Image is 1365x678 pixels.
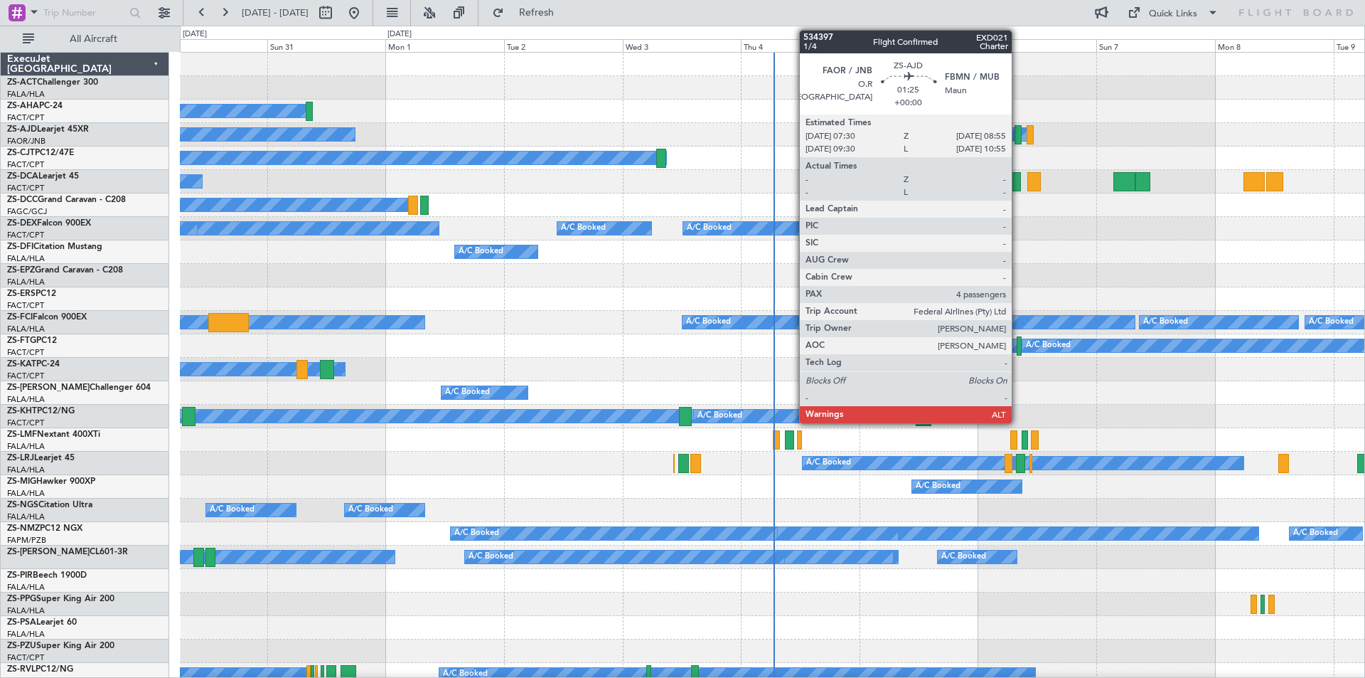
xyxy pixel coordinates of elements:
a: ZS-ACTChallenger 300 [7,78,98,87]
div: Tue 2 [504,39,623,52]
span: ZS-DEX [7,219,37,228]
a: ZS-DEXFalcon 900EX [7,219,91,228]
span: All Aircraft [37,34,150,44]
a: FACT/CPT [7,183,44,194]
div: A/C Booked [1026,335,1071,356]
span: [DATE] - [DATE] [242,6,309,19]
a: FALA/HLA [7,277,45,287]
span: ZS-[PERSON_NAME] [7,383,90,392]
a: ZS-PSALearjet 60 [7,618,77,627]
span: ZS-ERS [7,290,36,298]
span: ZS-AJD [7,125,37,134]
button: All Aircraft [16,28,154,51]
span: ZS-LMF [7,430,37,439]
a: ZS-KATPC-24 [7,360,60,369]
div: Fri 5 [860,39,978,52]
span: ZS-NMZ [7,524,40,533]
div: Sat 6 [978,39,1097,52]
span: ZS-PSA [7,618,36,627]
span: ZS-NGS [7,501,38,509]
a: FALA/HLA [7,605,45,616]
button: Quick Links [1120,1,1226,24]
a: ZS-DCCGrand Caravan - C208 [7,196,126,204]
div: A/C Booked [459,241,503,263]
span: ZS-[PERSON_NAME] [7,548,90,556]
span: ZS-PZU [7,642,36,650]
div: Thu 4 [741,39,860,52]
a: FACT/CPT [7,418,44,428]
a: FACT/CPT [7,112,44,123]
a: ZS-AHAPC-24 [7,102,63,110]
div: A/C Booked [348,499,393,521]
div: Sun 31 [267,39,386,52]
div: A/C Booked [1293,523,1338,544]
a: FALA/HLA [7,253,45,264]
span: ZS-PPG [7,595,36,603]
div: A/C Booked [469,546,513,568]
div: A/C Booked [1309,312,1354,333]
div: Mon 1 [385,39,504,52]
div: Wed 3 [623,39,742,52]
a: ZS-MIGHawker 900XP [7,477,95,486]
div: Mon 8 [1215,39,1334,52]
a: ZS-DCALearjet 45 [7,172,79,181]
a: FALA/HLA [7,582,45,593]
span: ZS-KHT [7,407,37,415]
a: FALA/HLA [7,441,45,452]
div: A/C Booked [686,312,731,333]
div: A/C Booked [1143,312,1188,333]
div: Quick Links [1149,7,1197,21]
span: ZS-PIR [7,571,33,580]
div: A/C Booked [697,406,742,427]
a: ZS-NGSCitation Ultra [7,501,92,509]
button: Refresh [486,1,571,24]
a: ZS-FTGPC12 [7,337,57,345]
a: FALA/HLA [7,394,45,405]
div: A/C Booked [916,476,960,497]
a: ZS-PPGSuper King Air 200 [7,595,114,603]
a: FACT/CPT [7,652,44,663]
span: ZS-RVL [7,665,36,674]
a: FACT/CPT [7,230,44,240]
a: FACT/CPT [7,159,44,170]
a: FALA/HLA [7,324,45,334]
div: A/C Booked [915,335,960,356]
a: FALA/HLA [7,89,45,100]
a: FAOR/JNB [7,136,45,147]
a: ZS-[PERSON_NAME]Challenger 604 [7,383,151,392]
a: ZS-KHTPC12/NG [7,407,75,415]
div: A/C Booked [561,218,606,239]
span: ZS-DFI [7,243,33,251]
div: A/C Booked [454,523,499,544]
span: ZS-CJT [7,149,35,157]
a: FALA/HLA [7,629,45,640]
div: [DATE] [387,28,412,41]
div: Sun 7 [1096,39,1215,52]
a: FACT/CPT [7,347,44,358]
div: A/C Booked [445,382,490,403]
span: ZS-KAT [7,360,36,369]
div: A/C Booked [839,124,884,145]
a: ZS-ERSPC12 [7,290,56,298]
a: ZS-NMZPC12 NGX [7,524,82,533]
div: A/C Booked [837,312,882,333]
a: ZS-PIRBeech 1900D [7,571,87,580]
span: ZS-DCA [7,172,38,181]
a: ZS-LMFNextant 400XTi [7,430,100,439]
input: Trip Number [43,2,125,23]
span: ZS-FCI [7,313,33,322]
a: ZS-AJDLearjet 45XR [7,125,89,134]
a: FAPM/PZB [7,535,46,546]
div: A/C Booked [941,546,986,568]
a: FALA/HLA [7,488,45,499]
a: ZS-RVLPC12/NG [7,665,73,674]
a: ZS-DFICitation Mustang [7,243,102,251]
div: [DATE] [183,28,207,41]
div: A/C Booked [687,218,732,239]
a: FAGC/GCJ [7,206,47,217]
a: ZS-EPZGrand Caravan - C208 [7,266,123,275]
span: ZS-FTG [7,337,36,345]
a: FACT/CPT [7,371,44,381]
div: A/C Booked [210,499,255,521]
span: Refresh [507,8,567,18]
